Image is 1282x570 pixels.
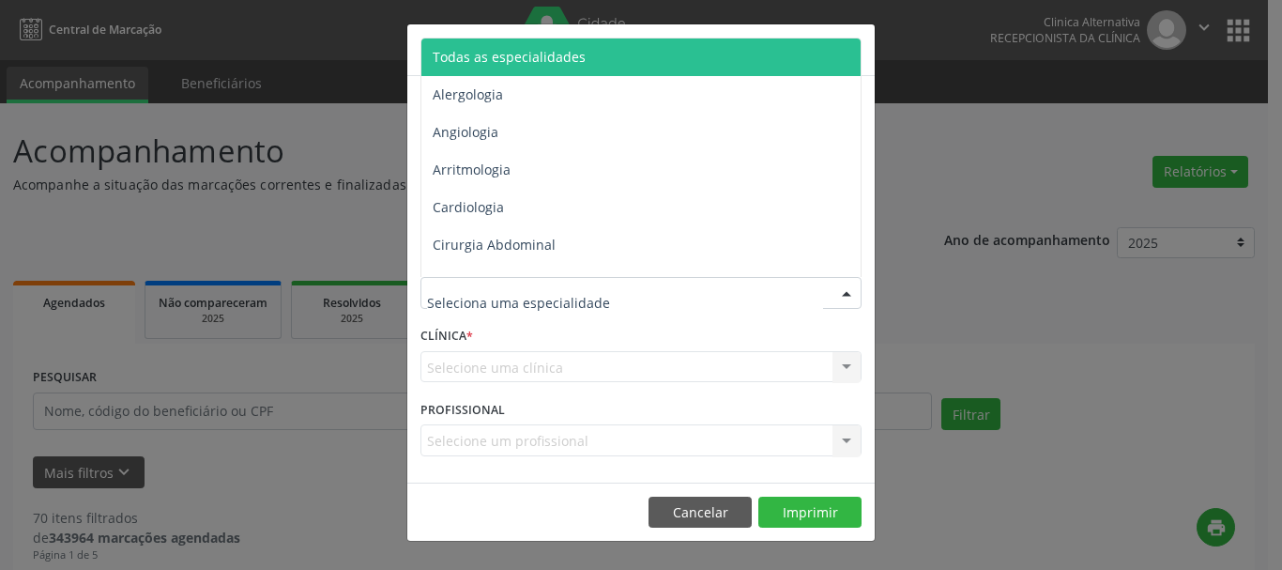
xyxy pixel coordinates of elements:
[420,322,473,351] label: CLÍNICA
[433,236,556,254] span: Cirurgia Abdominal
[433,85,503,103] span: Alergologia
[758,497,862,529] button: Imprimir
[433,123,498,141] span: Angiologia
[837,24,875,70] button: Close
[433,198,504,216] span: Cardiologia
[433,48,586,66] span: Todas as especialidades
[420,38,635,62] h5: Relatório de agendamentos
[433,161,511,178] span: Arritmologia
[649,497,752,529] button: Cancelar
[420,395,505,424] label: PROFISSIONAL
[433,273,548,291] span: Cirurgia Bariatrica
[427,284,823,321] input: Seleciona uma especialidade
